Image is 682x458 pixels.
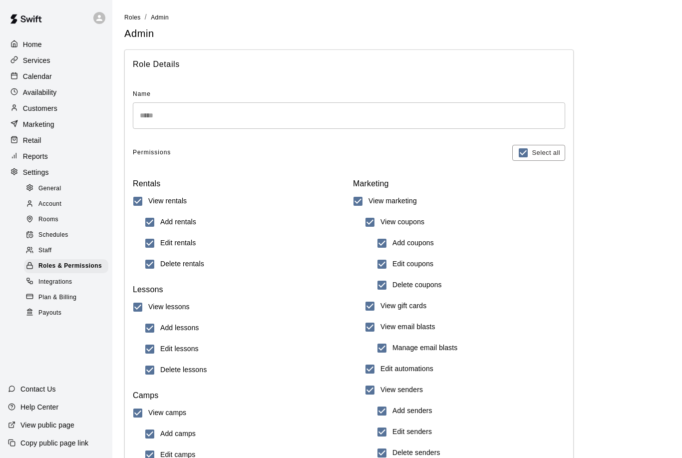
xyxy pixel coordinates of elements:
[124,14,141,21] span: Roles
[392,406,432,417] h6: Add senders
[23,71,52,81] p: Calendar
[8,165,104,180] a: Settings
[392,280,442,291] h6: Delete coupons
[23,39,42,49] p: Home
[160,365,207,376] h6: Delete lessons
[24,290,112,305] a: Plan & Billing
[8,37,104,52] a: Home
[20,420,74,430] p: View public page
[353,177,565,191] h6: Marketing
[38,230,68,240] span: Schedules
[38,215,58,225] span: Rooms
[38,184,61,194] span: General
[24,275,108,289] div: Integrations
[380,364,433,375] h6: Edit automations
[380,301,426,312] h6: View gift cards
[23,135,41,145] p: Retail
[24,306,108,320] div: Payouts
[8,53,104,68] a: Services
[20,402,58,412] p: Help Center
[23,151,48,161] p: Reports
[23,167,49,177] p: Settings
[38,308,61,318] span: Payouts
[24,291,108,305] div: Plan & Billing
[133,389,345,403] h6: Camps
[24,228,108,242] div: Schedules
[23,119,54,129] p: Marketing
[8,85,104,100] a: Availability
[148,302,190,313] h6: View lessons
[24,243,112,259] a: Staff
[38,246,51,256] span: Staff
[133,86,565,102] span: Name
[133,58,565,71] span: Role Details
[392,238,434,249] h6: Add coupons
[133,283,345,297] h6: Lessons
[124,27,670,40] h5: Admin
[8,149,104,164] a: Reports
[380,322,435,333] h6: View email blasts
[160,217,196,228] h6: Add rentals
[20,438,88,448] p: Copy public page link
[512,145,565,161] button: Select all
[24,228,112,243] a: Schedules
[160,323,199,334] h6: Add lessons
[38,277,72,287] span: Integrations
[160,429,196,440] h6: Add camps
[160,344,199,355] h6: Edit lessons
[133,177,345,191] h6: Rentals
[24,197,108,211] div: Account
[151,14,169,21] span: Admin
[380,217,424,228] h6: View coupons
[23,103,57,113] p: Customers
[23,87,57,97] p: Availability
[24,212,112,228] a: Rooms
[24,213,108,227] div: Rooms
[38,199,61,209] span: Account
[23,55,50,65] p: Services
[20,384,56,394] p: Contact Us
[8,117,104,132] a: Marketing
[145,12,147,22] li: /
[124,12,670,23] nav: breadcrumb
[24,259,108,273] div: Roles & Permissions
[160,259,204,270] h6: Delete rentals
[24,274,112,290] a: Integrations
[380,385,423,396] h6: View senders
[368,196,417,207] h6: View marketing
[8,69,104,84] a: Calendar
[392,259,433,270] h6: Edit coupons
[24,244,108,258] div: Staff
[38,293,76,303] span: Plan & Billing
[133,145,171,161] span: Permissions
[392,343,457,354] h6: Manage email blasts
[148,408,186,419] h6: View camps
[24,305,112,321] a: Payouts
[124,13,141,21] a: Roles
[8,101,104,116] a: Customers
[24,182,108,196] div: General
[24,196,112,212] a: Account
[8,133,104,148] a: Retail
[38,261,102,271] span: Roles & Permissions
[160,238,196,249] h6: Edit rentals
[148,196,187,207] h6: View rentals
[392,427,432,438] h6: Edit senders
[24,181,112,196] a: General
[24,259,112,274] a: Roles & Permissions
